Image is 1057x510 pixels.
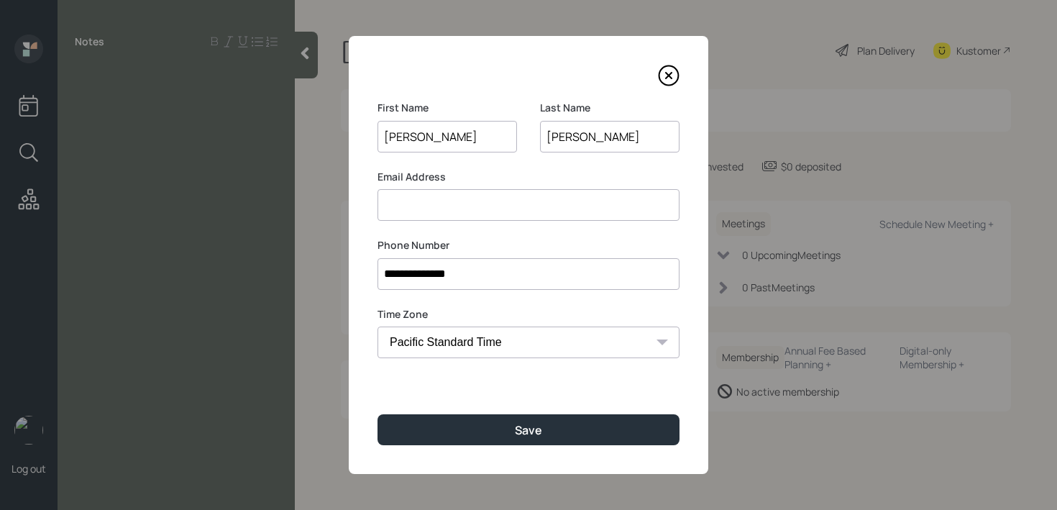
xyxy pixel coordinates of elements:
[377,307,679,322] label: Time Zone
[377,170,679,184] label: Email Address
[377,238,679,252] label: Phone Number
[540,101,679,115] label: Last Name
[515,422,542,438] div: Save
[377,101,517,115] label: First Name
[377,414,679,445] button: Save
